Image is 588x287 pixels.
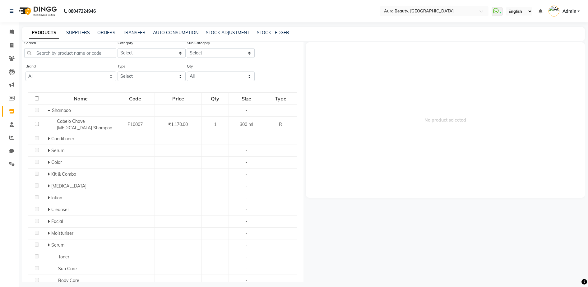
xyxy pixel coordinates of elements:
[66,30,90,35] a: SUPPLIERS
[245,171,247,177] span: -
[153,30,198,35] a: AUTO CONSUMPTION
[16,2,58,20] img: logo
[48,171,51,177] span: Expand Row
[118,63,126,69] label: Type
[127,122,143,127] span: P10007
[257,30,289,35] a: STOCK LEDGER
[29,27,59,39] a: PRODUCTS
[245,266,247,271] span: -
[168,122,188,127] span: ₹1,170.00
[245,183,247,189] span: -
[68,2,96,20] b: 08047224946
[279,122,282,127] span: R
[563,8,576,15] span: Admin
[24,48,116,58] input: Search by product name or code
[118,40,133,46] label: Category
[214,122,216,127] span: 1
[25,63,36,69] label: Brand
[52,108,71,113] span: Shampoo
[24,40,36,46] label: Search
[48,230,51,236] span: Expand Row
[97,30,115,35] a: ORDERS
[48,160,51,165] span: Expand Row
[187,40,210,46] label: Sub Category
[240,122,253,127] span: 300 ml
[58,278,79,283] span: Body Care
[51,207,69,212] span: Cleanser
[58,254,69,260] span: Toner
[549,6,559,16] img: Admin
[206,30,249,35] a: STOCK ADJUSTMENT
[51,230,73,236] span: Moisturiser
[48,136,51,141] span: Expand Row
[51,160,62,165] span: Color
[245,254,247,260] span: -
[51,171,76,177] span: Kit & Combo
[245,195,247,201] span: -
[245,242,247,248] span: -
[51,136,74,141] span: Conditioner
[48,183,51,189] span: Expand Row
[245,207,247,212] span: -
[202,93,228,104] div: Qty
[48,148,51,153] span: Expand Row
[229,93,264,104] div: Size
[245,136,247,141] span: -
[57,118,112,131] span: Cabelo Chave [MEDICAL_DATA] Shampoo
[306,42,585,198] span: No product selected
[155,93,201,104] div: Price
[51,195,62,201] span: lotion
[48,108,52,113] span: Collapse Row
[51,242,64,248] span: Serum
[245,278,247,283] span: -
[48,195,51,201] span: Expand Row
[46,93,115,104] div: Name
[51,183,86,189] span: [MEDICAL_DATA]
[51,148,64,153] span: Serum
[245,160,247,165] span: -
[58,266,77,271] span: Sun Care
[48,207,51,212] span: Expand Row
[245,148,247,153] span: -
[116,93,154,104] div: Code
[187,63,193,69] label: Qty
[48,242,51,248] span: Expand Row
[245,219,247,224] span: -
[51,219,63,224] span: Facial
[265,93,297,104] div: Type
[245,230,247,236] span: -
[123,30,146,35] a: TRANSFER
[245,108,247,113] span: -
[48,219,51,224] span: Expand Row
